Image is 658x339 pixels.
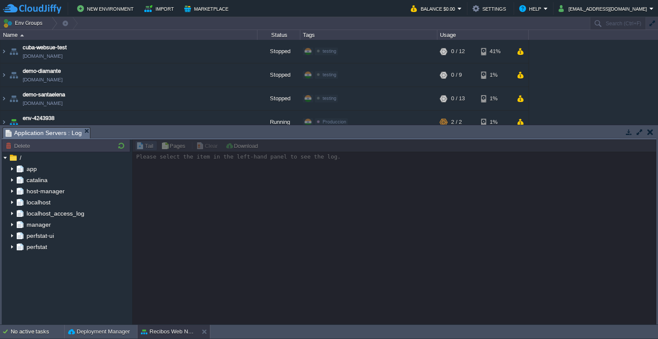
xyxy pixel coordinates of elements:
[6,128,82,138] span: Application Servers : Log
[451,87,465,110] div: 0 / 13
[23,90,65,99] a: demo-santaelena
[481,63,509,87] div: 1%
[481,87,509,110] div: 1%
[473,3,508,14] button: Settings
[141,327,195,336] button: Recibos Web Nuevo
[559,3,649,14] button: [EMAIL_ADDRESS][DOMAIN_NAME]
[25,243,48,251] a: perfstat
[257,63,300,87] div: Stopped
[451,63,462,87] div: 0 / 9
[8,87,20,110] img: AMDAwAAAACH5BAEAAAAALAAAAAABAAEAAAICRAEAOw==
[0,87,7,110] img: AMDAwAAAACH5BAEAAAAALAAAAAABAAEAAAICRAEAOw==
[23,99,63,108] a: [DOMAIN_NAME]
[451,111,462,134] div: 2 / 2
[257,87,300,110] div: Stopped
[481,111,509,134] div: 1%
[323,119,346,124] span: Produccion
[8,40,20,63] img: AMDAwAAAACH5BAEAAAAALAAAAAABAAEAAAICRAEAOw==
[451,40,465,63] div: 0 / 12
[0,63,7,87] img: AMDAwAAAACH5BAEAAAAALAAAAAABAAEAAAICRAEAOw==
[23,114,54,123] a: env-4243938
[20,34,24,36] img: AMDAwAAAACH5BAEAAAAALAAAAAABAAEAAAICRAEAOw==
[622,305,649,330] iframe: chat widget
[411,3,458,14] button: Balance $0.00
[23,52,63,60] a: [DOMAIN_NAME]
[11,325,64,339] div: No active tasks
[323,96,336,101] span: testing
[481,40,509,63] div: 41%
[23,75,63,84] a: [DOMAIN_NAME]
[8,111,20,134] img: AMDAwAAAACH5BAEAAAAALAAAAAABAAEAAAICRAEAOw==
[77,3,136,14] button: New Environment
[257,111,300,134] div: Running
[25,187,66,195] a: host-manager
[323,48,336,54] span: testing
[258,30,300,40] div: Status
[0,40,7,63] img: AMDAwAAAACH5BAEAAAAALAAAAAABAAEAAAICRAEAOw==
[301,30,437,40] div: Tags
[25,198,52,206] a: localhost
[25,232,55,240] a: perfstat-ui
[23,43,67,52] a: cuba-websue-test
[184,3,231,14] button: Marketplace
[68,327,130,336] button: Deployment Manager
[3,3,61,14] img: CloudJiffy
[323,72,336,77] span: testing
[25,176,49,184] a: catalina
[0,111,7,134] img: AMDAwAAAACH5BAEAAAAALAAAAAABAAEAAAICRAEAOw==
[25,221,52,228] a: manager
[23,123,63,131] a: [DOMAIN_NAME]
[18,154,23,162] a: /
[144,3,176,14] button: Import
[6,142,33,150] button: Delete
[3,17,45,29] button: Env Groups
[519,3,544,14] button: Help
[25,165,38,173] a: app
[23,67,61,75] a: demo-diamante
[257,40,300,63] div: Stopped
[25,210,86,217] a: localhost_access_log
[438,30,528,40] div: Usage
[8,63,20,87] img: AMDAwAAAACH5BAEAAAAALAAAAAABAAEAAAICRAEAOw==
[1,30,257,40] div: Name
